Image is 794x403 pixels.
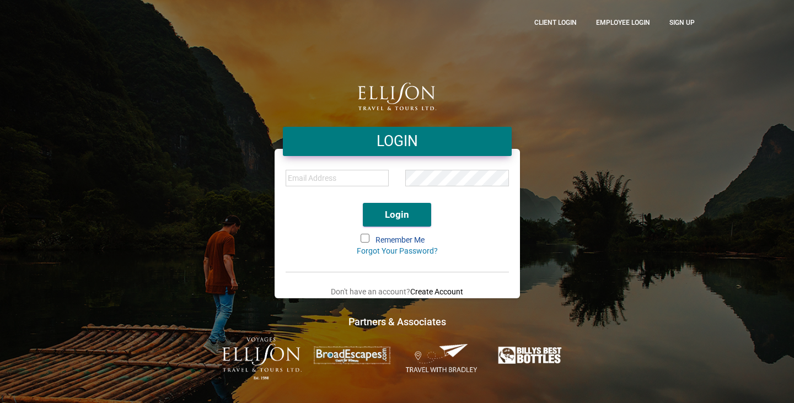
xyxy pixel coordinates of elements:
a: Forgot Your Password? [357,246,438,255]
h4: LOGIN [291,131,503,152]
button: Login [363,203,431,227]
label: Remember Me [362,235,433,246]
img: ET-Voyages-text-colour-Logo-with-est.png [222,337,302,380]
a: CLient Login [526,8,585,36]
h4: Partners & Associates [91,315,703,329]
img: broadescapes.png [312,346,391,365]
a: Employee Login [588,8,658,36]
input: Email Address [286,170,389,186]
img: logo.png [358,83,436,110]
p: Don't have an account? [286,285,509,298]
img: Billys-Best-Bottles.png [492,343,572,367]
a: Create Account [410,287,463,296]
a: Sign up [661,8,703,36]
img: Travel-With-Bradley.png [403,343,482,374]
